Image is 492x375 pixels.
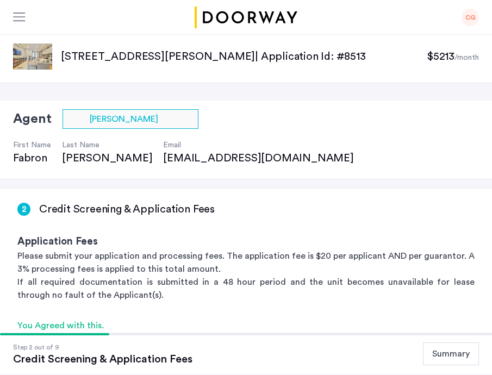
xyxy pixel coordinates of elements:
sub: /month [454,54,479,61]
div: CG [462,9,479,26]
h2: Agent [13,109,52,129]
h4: Last Name [62,140,152,151]
h3: Application Fees [17,234,475,249]
div: Step 2 out of 9 [13,342,192,353]
h4: First Name [13,140,51,151]
h4: Email [163,140,364,151]
h3: Credit Screening & Application Fees [39,202,215,217]
button: Summary [423,342,479,365]
div: You Agreed with this. [17,319,475,332]
p: [STREET_ADDRESS][PERSON_NAME] | Application Id: #8513 [61,49,427,64]
span: $5213 [427,51,454,62]
div: 2 [17,203,30,216]
div: Fabron [13,151,51,166]
p: Please submit your application and processing fees. The application fee is $20 per applicant AND ... [17,249,475,276]
p: If all required documentation is submitted in a 48 hour period and the unit becomes unavailable f... [17,276,475,302]
div: [EMAIL_ADDRESS][DOMAIN_NAME] [163,151,364,166]
div: Credit Screening & Application Fees [13,353,192,366]
img: apartment [13,43,52,70]
img: logo [193,7,300,28]
iframe: chat widget [446,332,481,364]
div: [PERSON_NAME] [62,151,152,166]
a: Cazamio logo [193,7,300,28]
